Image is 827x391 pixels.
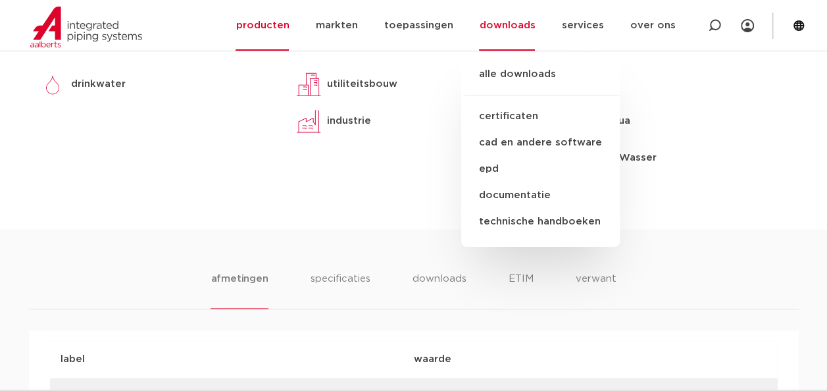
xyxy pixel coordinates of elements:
[327,76,397,92] p: utiliteitsbouw
[509,271,534,309] li: ETIM
[461,103,620,130] a: certificaten
[39,71,66,97] img: drinkwater
[211,271,268,309] li: afmetingen
[461,209,620,235] a: technische handboeken
[327,113,371,129] p: industrie
[61,352,414,367] p: label
[311,271,370,309] li: specificaties
[551,182,788,197] div: lees meer
[461,130,620,156] a: cad en andere software
[461,66,620,95] a: alle downloads
[414,352,767,367] p: waarde
[461,156,620,182] a: epd
[413,271,466,309] li: downloads
[71,76,126,92] p: drinkwater
[461,182,620,209] a: documentatie
[295,108,322,134] img: industrie
[576,271,616,309] li: verwant
[295,71,322,97] img: utiliteitsbouw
